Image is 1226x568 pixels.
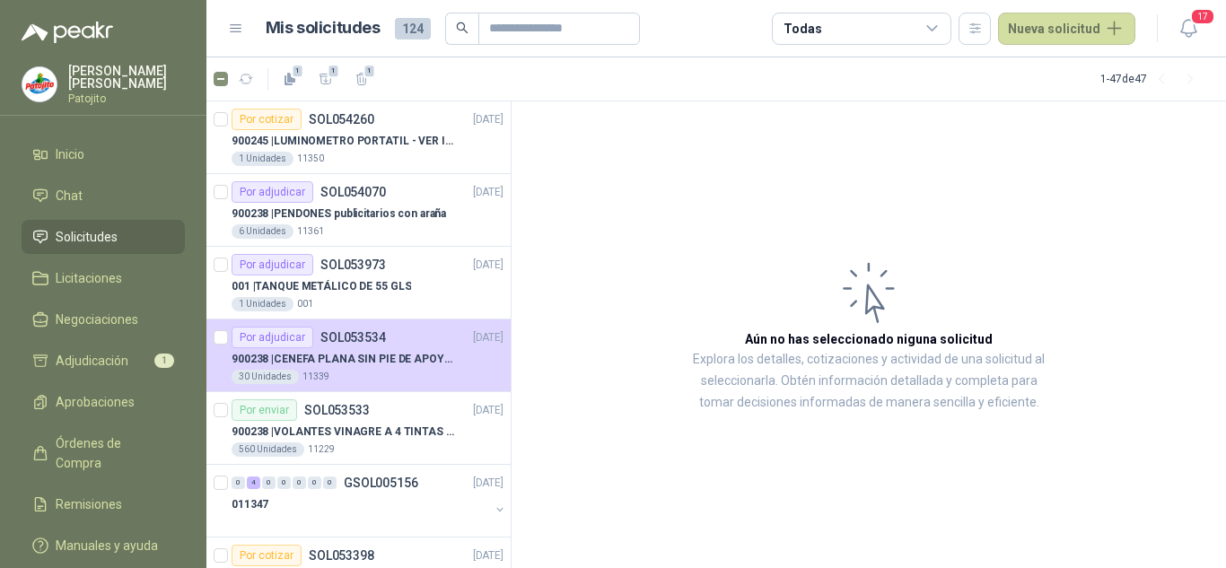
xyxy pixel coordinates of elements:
a: Inicio [22,137,185,171]
a: Por adjudicarSOL054070[DATE] 900238 |PENDONES publicitarios con araña6 Unidades11361 [206,174,511,247]
p: 900245 | LUMINOMETRO PORTATIL - VER IMAGEN ADJUNTA [232,133,455,150]
div: 30 Unidades [232,370,299,384]
p: 11229 [308,442,335,457]
p: 001 [297,297,313,311]
div: 1 Unidades [232,297,293,311]
a: Por enviarSOL053533[DATE] 900238 |VOLANTES VINAGRE A 4 TINTAS EN PROPALCOTE VER ARCHIVO ADJUNTO56... [206,392,511,465]
a: Licitaciones [22,261,185,295]
div: Por cotizar [232,109,302,130]
button: 1 [276,65,304,93]
p: 900238 | PENDONES publicitarios con araña [232,205,446,223]
span: 1 [154,354,174,368]
span: Adjudicación [56,351,128,371]
div: Todas [784,19,821,39]
a: Adjudicación1 [22,344,185,378]
div: 0 [293,476,306,489]
p: 900238 | VOLANTES VINAGRE A 4 TINTAS EN PROPALCOTE VER ARCHIVO ADJUNTO [232,424,455,441]
p: SOL053534 [320,331,386,344]
p: [DATE] [473,257,504,274]
div: 0 [323,476,337,489]
a: Negociaciones [22,302,185,336]
p: 11339 [302,370,329,384]
span: Solicitudes [56,227,118,247]
p: SOL053973 [320,258,386,271]
a: Por adjudicarSOL053973[DATE] 001 |TANQUE METÁLICO DE 55 GLS1 Unidades001 [206,247,511,319]
span: search [456,22,469,34]
a: Solicitudes [22,220,185,254]
h1: Mis solicitudes [266,15,381,41]
div: 4 [247,476,260,489]
p: Explora los detalles, cotizaciones y actividad de una solicitud al seleccionarla. Obtén informaci... [691,349,1046,414]
a: Por cotizarSOL054260[DATE] 900245 |LUMINOMETRO PORTATIL - VER IMAGEN ADJUNTA1 Unidades11350 [206,101,511,174]
p: 900238 | CENEFA PLANA SIN PIE DE APOYO DE ACUERDO A LA IMAGEN ADJUNTA [232,351,455,368]
p: SOL053533 [304,404,370,416]
p: GSOL005156 [344,476,418,489]
p: [DATE] [473,475,504,492]
p: [DATE] [473,329,504,346]
p: [DATE] [473,402,504,419]
div: 0 [232,476,245,489]
p: Patojito [68,93,185,104]
div: 0 [308,476,321,489]
span: 17 [1190,8,1215,25]
p: [PERSON_NAME] [PERSON_NAME] [68,65,185,90]
a: Manuales y ayuda [22,529,185,563]
p: 011347 [232,496,268,513]
a: Aprobaciones [22,385,185,419]
p: SOL054260 [309,113,374,126]
p: SOL053398 [309,549,374,562]
p: 11361 [297,224,324,239]
a: 0 4 0 0 0 0 0 GSOL005156[DATE] 011347 [232,472,507,529]
div: 1 Unidades [232,152,293,166]
span: Inicio [56,144,84,164]
div: Por enviar [232,399,297,421]
div: 6 Unidades [232,224,293,239]
a: Remisiones [22,487,185,521]
h3: Aún no has seleccionado niguna solicitud [745,329,993,349]
a: Chat [22,179,185,213]
div: Por adjudicar [232,254,313,275]
span: Remisiones [56,494,122,514]
p: 001 | TANQUE METÁLICO DE 55 GLS [232,278,411,295]
span: Aprobaciones [56,392,135,412]
div: Por adjudicar [232,181,313,203]
span: 1 [292,64,304,78]
span: Órdenes de Compra [56,433,168,473]
img: Company Logo [22,67,57,101]
div: Por cotizar [232,545,302,566]
p: [DATE] [473,111,504,128]
button: Nueva solicitud [998,13,1135,45]
p: [DATE] [473,547,504,564]
span: Chat [56,186,83,205]
p: SOL054070 [320,186,386,198]
button: 17 [1172,13,1204,45]
span: 1 [328,64,340,78]
button: 1 [347,65,376,93]
span: Negociaciones [56,310,138,329]
span: 124 [395,18,431,39]
div: 0 [262,476,276,489]
a: Por adjudicarSOL053534[DATE] 900238 |CENEFA PLANA SIN PIE DE APOYO DE ACUERDO A LA IMAGEN ADJUNTA... [206,319,511,392]
p: 11350 [297,152,324,166]
img: Logo peakr [22,22,113,43]
span: Licitaciones [56,268,122,288]
div: 560 Unidades [232,442,304,457]
button: 1 [311,65,340,93]
a: Órdenes de Compra [22,426,185,480]
div: Por adjudicar [232,327,313,348]
div: 1 - 47 de 47 [1100,65,1204,93]
div: 0 [277,476,291,489]
p: [DATE] [473,184,504,201]
span: 1 [363,64,376,78]
span: Manuales y ayuda [56,536,158,555]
